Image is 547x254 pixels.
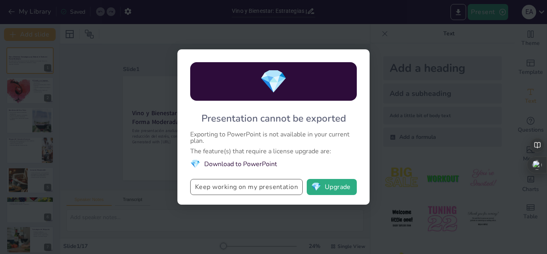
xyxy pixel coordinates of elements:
[190,179,303,195] button: Keep working on my presentation
[190,158,200,169] span: diamond
[190,158,357,169] li: Download to PowerPoint
[190,131,357,144] div: Exporting to PowerPoint is not available in your current plan.
[307,179,357,195] button: diamondUpgrade
[311,183,321,191] span: diamond
[259,66,288,97] span: diamond
[190,148,357,154] div: The feature(s) that require a license upgrade are:
[201,112,346,125] div: Presentation cannot be exported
